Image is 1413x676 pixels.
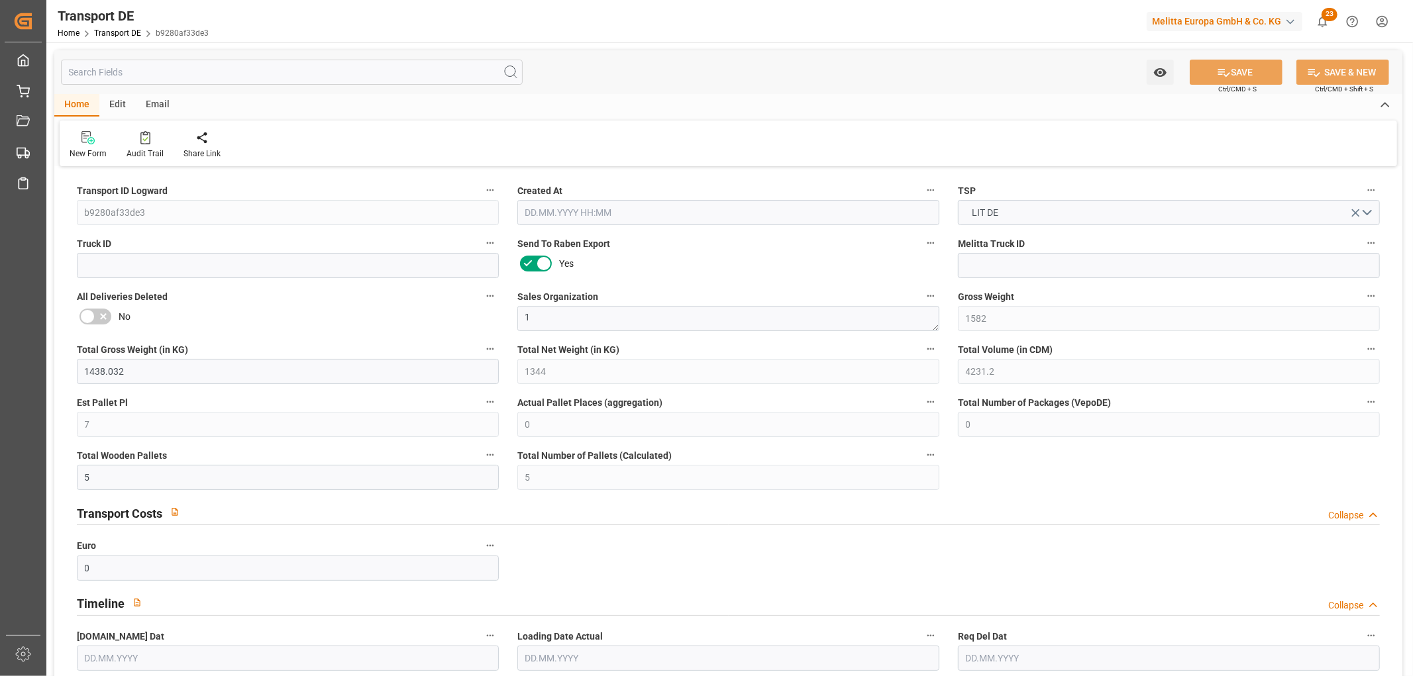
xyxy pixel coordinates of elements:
span: Actual Pallet Places (aggregation) [517,396,662,410]
span: Loading Date Actual [517,630,603,644]
a: Home [58,28,79,38]
button: TSP [1363,181,1380,199]
input: DD.MM.YYYY HH:MM [517,200,939,225]
div: Collapse [1328,599,1363,612]
button: SAVE [1190,60,1282,85]
span: Total Number of Pallets (Calculated) [517,449,672,463]
span: Ctrl/CMD + Shift + S [1315,84,1373,94]
button: Total Volume (in CDM) [1363,340,1380,358]
span: Ctrl/CMD + S [1218,84,1257,94]
span: Total Net Weight (in KG) [517,343,619,357]
div: Melitta Europa GmbH & Co. KG [1147,12,1302,31]
a: Transport DE [94,28,141,38]
span: Est Pallet Pl [77,396,128,410]
button: Gross Weight [1363,287,1380,305]
span: 23 [1322,8,1337,21]
h2: Transport Costs [77,505,162,522]
textarea: 1 [517,306,939,331]
button: Sales Organization [922,287,939,305]
div: Share Link [183,148,221,160]
button: Help Center [1337,7,1367,36]
button: open menu [958,200,1380,225]
button: SAVE & NEW [1296,60,1389,85]
span: Transport ID Logward [77,184,168,198]
span: Total Gross Weight (in KG) [77,343,188,357]
div: New Form [70,148,107,160]
input: DD.MM.YYYY [517,646,939,671]
span: Euro [77,539,96,553]
button: Melitta Truck ID [1363,234,1380,252]
span: LIT DE [966,206,1006,220]
div: Collapse [1328,508,1363,522]
button: Euro [482,537,499,554]
span: No [119,310,131,324]
h2: Timeline [77,595,125,612]
button: Transport ID Logward [482,181,499,199]
button: Actual Pallet Places (aggregation) [922,393,939,410]
button: Truck ID [482,234,499,252]
div: Email [136,94,180,117]
input: DD.MM.YYYY [958,646,1380,671]
div: Transport DE [58,6,209,26]
button: View description [125,590,150,615]
div: Audit Trail [127,148,164,160]
button: All Deliveries Deleted [482,287,499,305]
span: TSP [958,184,976,198]
button: Total Number of Packages (VepoDE) [1363,393,1380,410]
span: Req Del Dat [958,630,1007,644]
span: Total Wooden Pallets [77,449,167,463]
button: show 23 new notifications [1308,7,1337,36]
button: open menu [1147,60,1174,85]
span: Yes [559,257,574,271]
span: All Deliveries Deleted [77,290,168,304]
button: View description [162,499,187,524]
button: Total Wooden Pallets [482,446,499,463]
button: Total Gross Weight (in KG) [482,340,499,358]
span: Created At [517,184,562,198]
button: Loading Date Actual [922,627,939,644]
button: [DOMAIN_NAME] Dat [482,627,499,644]
span: Melitta Truck ID [958,237,1025,251]
button: Total Number of Pallets (Calculated) [922,446,939,463]
button: Est Pallet Pl [482,393,499,410]
div: Home [54,94,99,117]
button: Send To Raben Export [922,234,939,252]
span: Send To Raben Export [517,237,610,251]
button: Melitta Europa GmbH & Co. KG [1147,9,1308,34]
span: Total Number of Packages (VepoDE) [958,396,1111,410]
span: Sales Organization [517,290,598,304]
button: Req Del Dat [1363,627,1380,644]
input: Search Fields [61,60,523,85]
span: Gross Weight [958,290,1014,304]
span: Total Volume (in CDM) [958,343,1053,357]
span: [DOMAIN_NAME] Dat [77,630,164,644]
button: Total Net Weight (in KG) [922,340,939,358]
span: Truck ID [77,237,111,251]
button: Created At [922,181,939,199]
div: Edit [99,94,136,117]
input: DD.MM.YYYY [77,646,499,671]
